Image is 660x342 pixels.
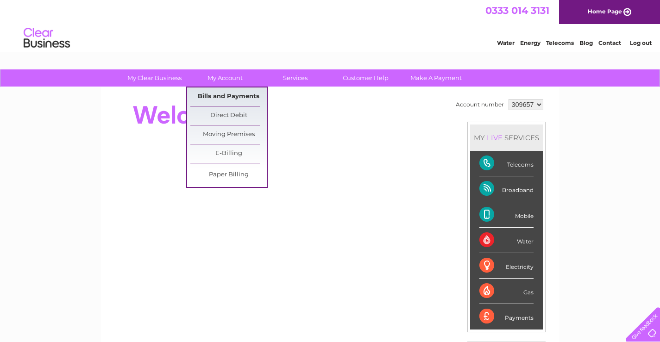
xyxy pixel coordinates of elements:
div: Gas [479,279,534,304]
a: Services [257,69,333,87]
a: Customer Help [327,69,404,87]
img: logo.png [23,24,70,52]
div: MY SERVICES [470,124,543,151]
div: Clear Business is a trading name of Verastar Limited (registered in [GEOGRAPHIC_DATA] No. 3667643... [112,5,549,45]
a: My Account [187,69,263,87]
div: LIVE [485,133,504,142]
div: Payments [479,304,534,329]
a: Log out [630,39,652,46]
div: Water [479,228,534,253]
a: My Clear Business [116,69,193,87]
a: Contact [598,39,621,46]
div: Broadband [479,176,534,202]
a: E-Billing [190,144,267,163]
a: Bills and Payments [190,87,267,106]
td: Account number [453,97,506,112]
a: Make A Payment [398,69,474,87]
a: Moving Premises [190,125,267,144]
div: Electricity [479,253,534,279]
div: Mobile [479,202,534,228]
a: Water [497,39,515,46]
a: Blog [579,39,593,46]
a: Paper Billing [190,166,267,184]
a: Direct Debit [190,106,267,125]
a: 0333 014 3131 [485,5,549,16]
a: Telecoms [546,39,574,46]
div: Telecoms [479,151,534,176]
a: Energy [520,39,541,46]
